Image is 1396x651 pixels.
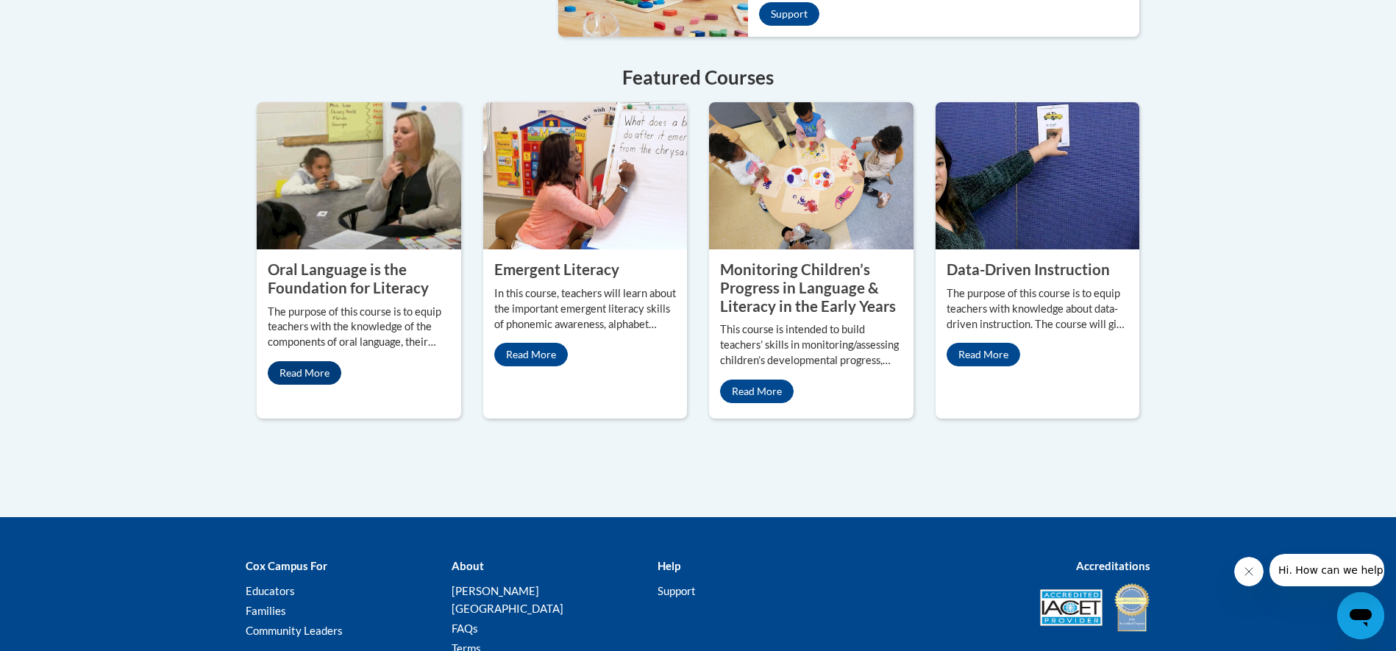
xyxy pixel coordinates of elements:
p: The purpose of this course is to equip teachers with the knowledge of the components of oral lang... [268,305,450,351]
img: Accredited IACET® Provider [1040,589,1103,626]
h4: Featured Courses [257,63,1139,92]
p: In this course, teachers will learn about the important emergent literacy skills of phonemic awar... [494,286,677,332]
img: Emergent Literacy [483,102,688,249]
a: FAQs [452,622,478,635]
iframe: Button to launch messaging window [1337,592,1384,639]
property: Oral Language is the Foundation for Literacy [268,260,429,296]
a: Support [759,2,819,26]
img: Oral Language is the Foundation for Literacy [257,102,461,249]
b: About [452,559,484,572]
property: Emergent Literacy [494,260,619,278]
property: Data-Driven Instruction [947,260,1110,278]
a: Read More [947,343,1020,366]
iframe: Message from company [1269,554,1384,586]
a: Support [658,584,696,597]
img: Data-Driven Instruction [936,102,1140,249]
span: Hi. How can we help? [9,10,119,22]
b: Accreditations [1076,559,1150,572]
p: The purpose of this course is to equip teachers with knowledge about data-driven instruction. The... [947,286,1129,332]
iframe: Close message [1234,557,1264,586]
a: Families [246,604,286,617]
img: Monitoring Children’s Progress in Language & Literacy in the Early Years [709,102,914,249]
a: Read More [720,380,794,403]
a: Read More [268,361,341,385]
b: Help [658,559,680,572]
a: Community Leaders [246,624,343,637]
a: Read More [494,343,568,366]
property: Monitoring Children’s Progress in Language & Literacy in the Early Years [720,260,896,314]
p: This course is intended to build teachers’ skills in monitoring/assessing children’s developmenta... [720,322,902,369]
b: Cox Campus For [246,559,327,572]
img: IDA® Accredited [1114,582,1150,633]
a: [PERSON_NAME][GEOGRAPHIC_DATA] [452,584,563,615]
a: Educators [246,584,295,597]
